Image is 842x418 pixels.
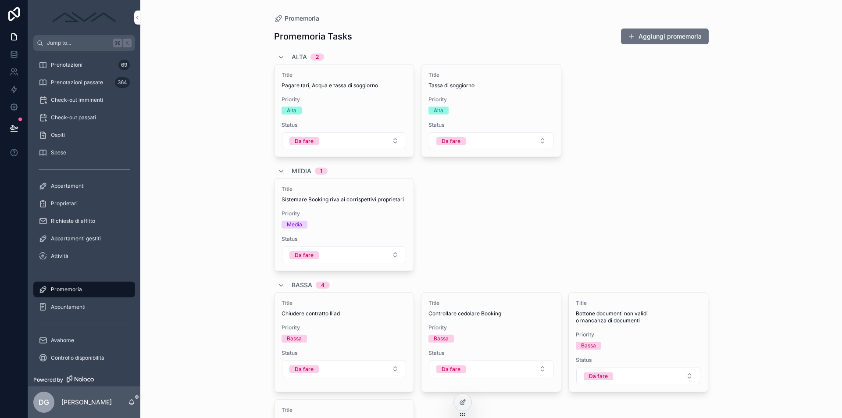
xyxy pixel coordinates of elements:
a: Spese [33,145,135,161]
span: Richieste di affitto [51,218,95,225]
div: Alta [434,107,443,114]
a: Attività [33,248,135,264]
span: Title [282,300,407,307]
span: Sistemare Booking riva ai corrispettivi proprietari [282,196,407,203]
span: Powered by [33,376,63,383]
a: TitleTassa di soggiornoPriorityAltaStatusSelect Button [421,64,561,157]
button: Select Button [282,247,407,263]
a: Appartamenti gestiti [33,231,135,247]
a: Check-out imminenti [33,92,135,108]
span: Controllare cedolare Booking [428,310,554,317]
span: Prenotazioni [51,61,82,68]
span: Title [282,186,407,193]
button: Select Button [282,132,407,149]
span: Title [282,407,407,414]
span: Ospiti [51,132,65,139]
button: Jump to...K [33,35,135,51]
a: Avahome [33,332,135,348]
span: Jump to... [47,39,110,46]
a: Ospiti [33,127,135,143]
div: Alta [287,107,296,114]
span: Appartamenti [51,182,85,189]
span: Appuntamenti [51,304,86,311]
span: Status [576,357,701,364]
a: Proprietari [33,196,135,211]
button: Select Button [282,361,407,377]
span: Priority [282,96,407,103]
span: Media [292,167,311,175]
span: Priority [576,331,701,338]
div: Da fare [295,251,314,259]
a: Check-out passati [33,110,135,125]
span: Pagare tari, Acqua e tassa di soggiorno [282,82,407,89]
span: Title [576,300,701,307]
img: App logo [49,11,119,25]
div: Da fare [589,372,608,380]
span: Proprietari [51,200,78,207]
span: Priority [282,210,407,217]
span: Title [428,300,554,307]
a: Appartamenti [33,178,135,194]
span: Title [282,71,407,79]
a: Appuntamenti [33,299,135,315]
div: 364 [115,77,130,88]
button: Select Button [429,132,553,149]
span: Status [282,121,407,129]
span: K [124,39,131,46]
span: Chiudere contratto Iliad [282,310,407,317]
span: Promemoria [285,14,319,23]
span: Status [428,350,554,357]
a: Richieste di affitto [33,213,135,229]
span: Priority [428,324,554,331]
span: Priority [428,96,554,103]
a: Prenotazioni passate364 [33,75,135,90]
div: 69 [118,60,130,70]
span: Title [428,71,554,79]
a: Powered by [28,373,140,386]
div: Bassa [287,335,302,343]
div: Media [287,221,302,229]
a: Controllo disponibilità [33,350,135,366]
div: Bassa [581,342,596,350]
a: Prenotazioni69 [33,57,135,73]
span: Check-out passati [51,114,96,121]
span: Tassa di soggiorno [428,82,554,89]
a: TitleBottone documenti non validi o mancanza di documentiPriorityBassaStatusSelect Button [568,292,709,392]
span: Promemoria [51,286,82,293]
a: TitleControllare cedolare BookingPriorityBassaStatusSelect Button [421,292,561,392]
button: Aggiungi promemoria [621,29,709,44]
div: Da fare [442,365,460,373]
a: TitleChiudere contratto IliadPriorityBassaStatusSelect Button [274,292,414,392]
a: TitleSistemare Booking riva ai corrispettivi proprietariPriorityMediaStatusSelect Button [274,178,414,271]
span: Status [428,121,554,129]
span: Check-out imminenti [51,96,103,104]
div: 1 [320,168,322,175]
span: Bottone documenti non validi o mancanza di documenti [576,310,701,324]
span: Prenotazioni passate [51,79,103,86]
button: Select Button [429,361,553,377]
span: Status [282,236,407,243]
span: Alta [292,53,307,61]
button: Select Button [576,368,701,384]
span: Attività [51,253,68,260]
div: 4 [321,282,325,289]
span: Bassa [292,281,312,289]
a: Promemoria [274,14,319,23]
a: TitlePagare tari, Acqua e tassa di soggiornoPriorityAltaStatusSelect Button [274,64,414,157]
div: Da fare [442,137,460,145]
span: Status [282,350,407,357]
div: 2 [316,54,319,61]
div: scrollable content [28,51,140,373]
div: Bassa [434,335,449,343]
span: Appartamenti gestiti [51,235,101,242]
div: Da fare [295,365,314,373]
span: Priority [282,324,407,331]
span: DG [39,397,49,407]
p: [PERSON_NAME] [61,398,112,407]
span: Controllo disponibilità [51,354,104,361]
span: Avahome [51,337,74,344]
div: Da fare [295,137,314,145]
span: Spese [51,149,66,156]
h1: Promemoria Tasks [274,30,352,43]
